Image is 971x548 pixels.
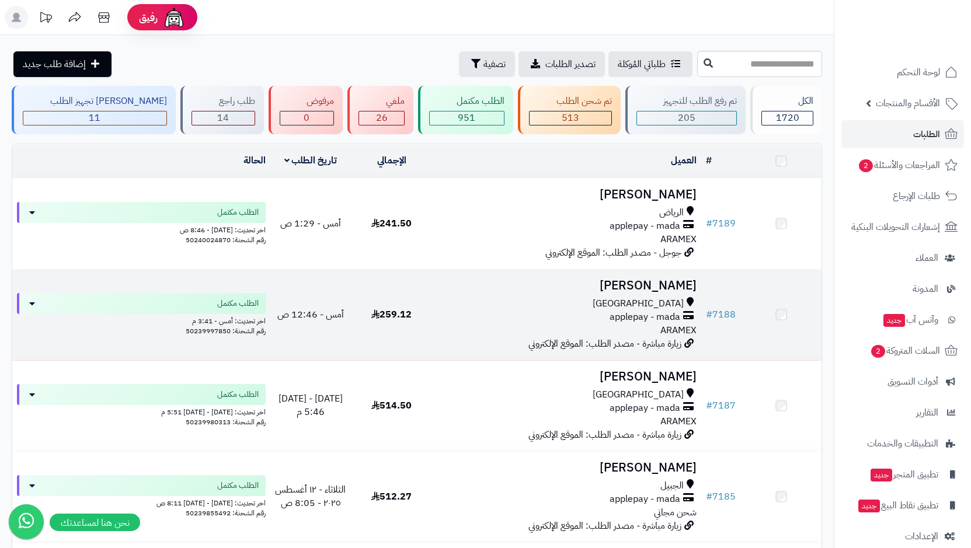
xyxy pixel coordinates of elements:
span: 241.50 [371,217,412,231]
a: [PERSON_NAME] تجهيز الطلب 11 [9,86,178,134]
div: الكل [761,95,813,108]
button: تصفية [459,51,515,77]
a: تحديثات المنصة [31,6,60,32]
a: طلبات الإرجاع [841,182,964,210]
a: المدونة [841,275,964,303]
span: إشعارات التحويلات البنكية [851,219,940,235]
span: 951 [458,111,475,125]
span: 259.12 [371,308,412,322]
h3: [PERSON_NAME] [437,370,697,383]
span: رقم الشحنة: 50239997850 [186,326,266,336]
span: applepay - mada [610,402,680,415]
span: إضافة طلب جديد [23,57,86,71]
span: الإعدادات [905,528,938,544]
a: تاريخ الطلب [284,153,337,167]
a: #7188 [706,308,736,322]
span: 205 [678,111,695,125]
span: رقم الشحنة: 50240024870 [186,235,266,245]
span: [GEOGRAPHIC_DATA] [593,297,684,310]
span: شحن مجاني [654,505,697,519]
span: جديد [883,314,905,327]
span: جديد [871,469,892,481]
span: 14 [217,111,229,125]
span: الطلب مكتمل [217,298,259,309]
span: الجبيل [660,479,684,493]
a: الطلب مكتمل 951 [416,86,516,134]
div: اخر تحديث: [DATE] - [DATE] 5:51 م [17,405,266,417]
a: مرفوض 0 [266,86,346,134]
span: [GEOGRAPHIC_DATA] [593,388,684,402]
a: #7189 [706,217,736,231]
img: ai-face.png [162,6,186,29]
div: تم شحن الطلب [529,95,612,108]
div: 14 [192,111,255,125]
a: التطبيقات والخدمات [841,430,964,458]
span: وآتس آب [882,312,938,328]
a: #7187 [706,399,736,413]
span: # [706,217,712,231]
a: الكل1720 [748,86,824,134]
div: اخر تحديث: [DATE] - [DATE] 8:11 ص [17,496,266,508]
a: إضافة طلب جديد [13,51,112,77]
span: ARAMEX [660,414,697,428]
a: طلباتي المُوكلة [608,51,692,77]
div: طلب راجع [192,95,255,108]
a: الطلبات [841,120,964,148]
a: لوحة التحكم [841,58,964,86]
span: تصدير الطلبات [545,57,596,71]
div: 513 [530,111,611,125]
span: رقم الشحنة: 50239980313 [186,417,266,427]
span: ARAMEX [660,232,697,246]
a: تصدير الطلبات [518,51,605,77]
span: 2 [859,159,873,172]
div: [PERSON_NAME] تجهيز الطلب [23,95,167,108]
span: أدوات التسويق [888,374,938,390]
div: الطلب مكتمل [429,95,504,108]
span: 0 [304,111,309,125]
span: # [706,399,712,413]
a: تطبيق نقاط البيعجديد [841,491,964,519]
a: تم شحن الطلب 513 [516,86,623,134]
span: التطبيقات والخدمات [867,435,938,452]
span: تطبيق المتجر [869,466,938,483]
a: وآتس آبجديد [841,306,964,334]
a: أدوات التسويق [841,368,964,396]
a: الإجمالي [377,153,406,167]
div: اخر تحديث: [DATE] - 8:46 ص [17,223,266,235]
span: السلات المتروكة [870,343,940,359]
div: 26 [359,111,404,125]
span: 514.50 [371,399,412,413]
span: الطلبات [913,126,940,142]
a: العميل [671,153,697,167]
span: لوحة التحكم [897,64,940,81]
span: زيارة مباشرة - مصدر الطلب: الموقع الإلكتروني [528,519,681,533]
span: 11 [89,111,100,125]
span: الثلاثاء - ١٢ أغسطس ٢٠٢٥ - 8:05 ص [275,483,346,510]
a: # [706,153,712,167]
span: 1720 [776,111,799,125]
span: المدونة [913,281,938,297]
a: الحالة [243,153,266,167]
span: # [706,308,712,322]
a: طلب راجع 14 [178,86,266,134]
a: إشعارات التحويلات البنكية [841,213,964,241]
span: الرياض [659,206,684,219]
span: الطلب مكتمل [217,480,259,491]
span: 26 [376,111,388,125]
div: 11 [23,111,166,125]
a: المراجعات والأسئلة2 [841,151,964,179]
span: جديد [858,500,880,512]
h3: [PERSON_NAME] [437,461,697,474]
div: 951 [430,111,504,125]
div: ملغي [359,95,405,108]
span: طلبات الإرجاع [893,188,940,204]
span: طلباتي المُوكلة [618,57,666,71]
div: مرفوض [280,95,335,108]
span: [DATE] - [DATE] 5:46 م [279,392,343,419]
span: 512.27 [371,490,412,504]
span: تطبيق نقاط البيع [857,497,938,514]
div: 0 [280,111,334,125]
h3: [PERSON_NAME] [437,188,697,201]
span: 513 [562,111,579,125]
span: رقم الشحنة: 50239855492 [186,508,266,518]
